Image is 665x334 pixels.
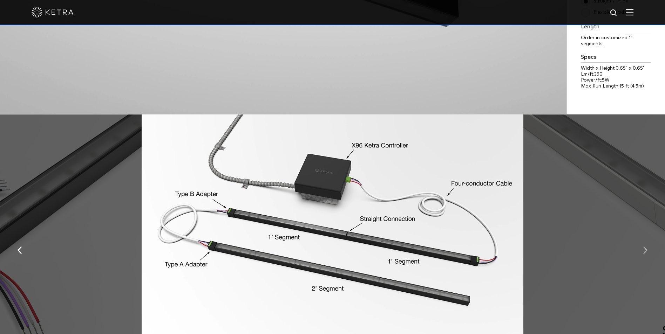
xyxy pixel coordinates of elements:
img: search icon [610,9,618,18]
span: 0.65" x 0.65" [616,66,645,71]
p: Lm/ft: [581,71,651,77]
span: 15 ft (4.5m) [619,84,644,89]
img: arrow-left-black.svg [18,246,22,254]
h3: Length [581,23,651,32]
img: arrow-right-black.svg [643,246,647,254]
span: Order in customized 1" segments. [581,35,632,46]
p: Max Run Length: [581,83,651,89]
p: Width x Height: [581,65,651,71]
p: Power/ft: [581,77,651,83]
h3: Specs [581,54,651,63]
span: 350 [594,72,603,77]
img: Hamburger%20Nav.svg [626,9,633,15]
span: 5W [602,78,610,83]
img: ketra-logo-2019-white [32,7,74,18]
